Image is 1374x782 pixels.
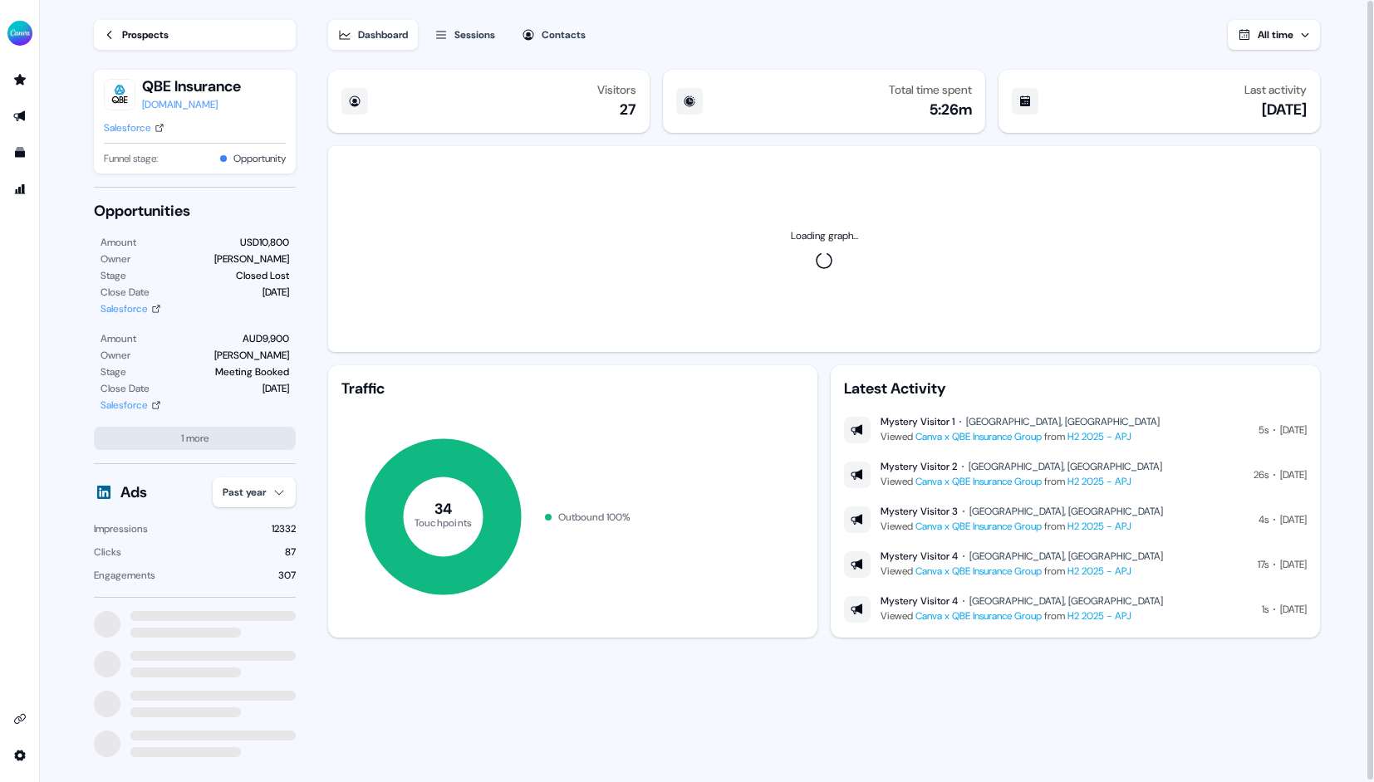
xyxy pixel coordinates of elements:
[7,103,33,130] a: Go to outbound experience
[1280,511,1307,528] div: [DATE]
[969,505,1163,518] div: [GEOGRAPHIC_DATA], [GEOGRAPHIC_DATA]
[263,380,289,397] div: [DATE]
[881,550,958,563] div: Mystery Visitor 4
[101,267,126,284] div: Stage
[101,397,161,413] a: Salesforce
[969,594,1163,608] div: [GEOGRAPHIC_DATA], [GEOGRAPHIC_DATA]
[142,76,241,96] button: QBE Insurance
[7,176,33,203] a: Go to attribution
[791,227,858,244] div: Loading graph...
[101,284,150,301] div: Close Date
[1244,83,1307,96] div: Last activity
[915,475,1042,488] a: Canva x QBE Insurance Group
[285,544,296,560] div: 87
[512,20,596,50] button: Contacts
[881,415,954,428] div: Mystery Visitor 1
[1228,20,1320,50] button: All time
[101,397,148,413] div: Salesforce
[558,509,631,525] div: Outbound 100 %
[101,234,136,251] div: Amount
[1262,601,1268,618] div: 1s
[7,742,33,769] a: Go to integrations
[101,380,150,397] div: Close Date
[7,706,33,732] a: Go to integrations
[358,27,408,43] div: Dashboard
[1259,511,1268,528] div: 4s
[213,477,296,507] button: Past year
[969,460,1162,473] div: [GEOGRAPHIC_DATA], [GEOGRAPHIC_DATA]
[415,516,473,529] tspan: Touchpoints
[1258,556,1268,573] div: 17s
[844,379,1307,398] div: Latest Activity
[94,201,296,221] div: Opportunities
[240,234,289,251] div: USD10,800
[915,609,1042,623] a: Canva x QBE Insurance Group
[7,139,33,166] a: Go to templates
[1067,565,1131,578] a: H2 2025 - APJ
[104,120,164,136] a: Salesforce
[454,27,495,43] div: Sessions
[915,520,1042,533] a: Canva x QBE Insurance Group
[215,364,289,380] div: Meeting Booked
[7,66,33,93] a: Go to prospects
[1067,609,1131,623] a: H2 2025 - APJ
[94,567,155,584] div: Engagements
[243,330,289,347] div: AUD9,900
[1280,601,1307,618] div: [DATE]
[1258,28,1293,42] span: All time
[1280,422,1307,438] div: [DATE]
[142,96,241,113] a: [DOMAIN_NAME]
[94,20,296,50] a: Prospects
[120,482,147,502] div: Ads
[94,427,296,450] button: 1 more
[915,565,1042,578] a: Canva x QBE Insurance Group
[881,473,1162,490] div: Viewed from
[1067,520,1131,533] a: H2 2025 - APJ
[930,100,972,120] div: 5:26m
[328,20,418,50] button: Dashboard
[101,347,130,364] div: Owner
[424,20,505,50] button: Sessions
[881,563,1163,579] div: Viewed from
[94,544,121,560] div: Clicks
[122,27,169,43] div: Prospects
[969,550,1163,563] div: [GEOGRAPHIC_DATA], [GEOGRAPHIC_DATA]
[94,521,148,537] div: Impressions
[341,379,804,398] div: Traffic
[881,594,958,608] div: Mystery Visitor 4
[236,267,289,284] div: Closed Lost
[889,83,972,96] div: Total time spent
[1280,467,1307,483] div: [DATE]
[597,83,636,96] div: Visitors
[104,150,158,167] span: Funnel stage:
[101,301,148,317] div: Salesforce
[104,120,151,136] div: Salesforce
[101,301,161,317] a: Salesforce
[101,330,136,347] div: Amount
[1254,467,1268,483] div: 26s
[1259,422,1268,438] div: 5s
[263,284,289,301] div: [DATE]
[1262,100,1307,120] div: [DATE]
[214,251,289,267] div: [PERSON_NAME]
[214,347,289,364] div: [PERSON_NAME]
[101,364,126,380] div: Stage
[620,100,636,120] div: 27
[434,499,453,519] tspan: 34
[542,27,586,43] div: Contacts
[881,608,1163,624] div: Viewed from
[881,518,1163,535] div: Viewed from
[881,505,958,518] div: Mystery Visitor 3
[101,251,130,267] div: Owner
[915,430,1042,443] a: Canva x QBE Insurance Group
[1280,556,1307,573] div: [DATE]
[233,150,286,167] button: Opportunity
[881,460,957,473] div: Mystery Visitor 2
[966,415,1160,428] div: [GEOGRAPHIC_DATA], [GEOGRAPHIC_DATA]
[881,428,1160,445] div: Viewed from
[272,521,296,537] div: 12332
[278,567,296,584] div: 307
[1067,475,1131,488] a: H2 2025 - APJ
[1067,430,1131,443] a: H2 2025 - APJ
